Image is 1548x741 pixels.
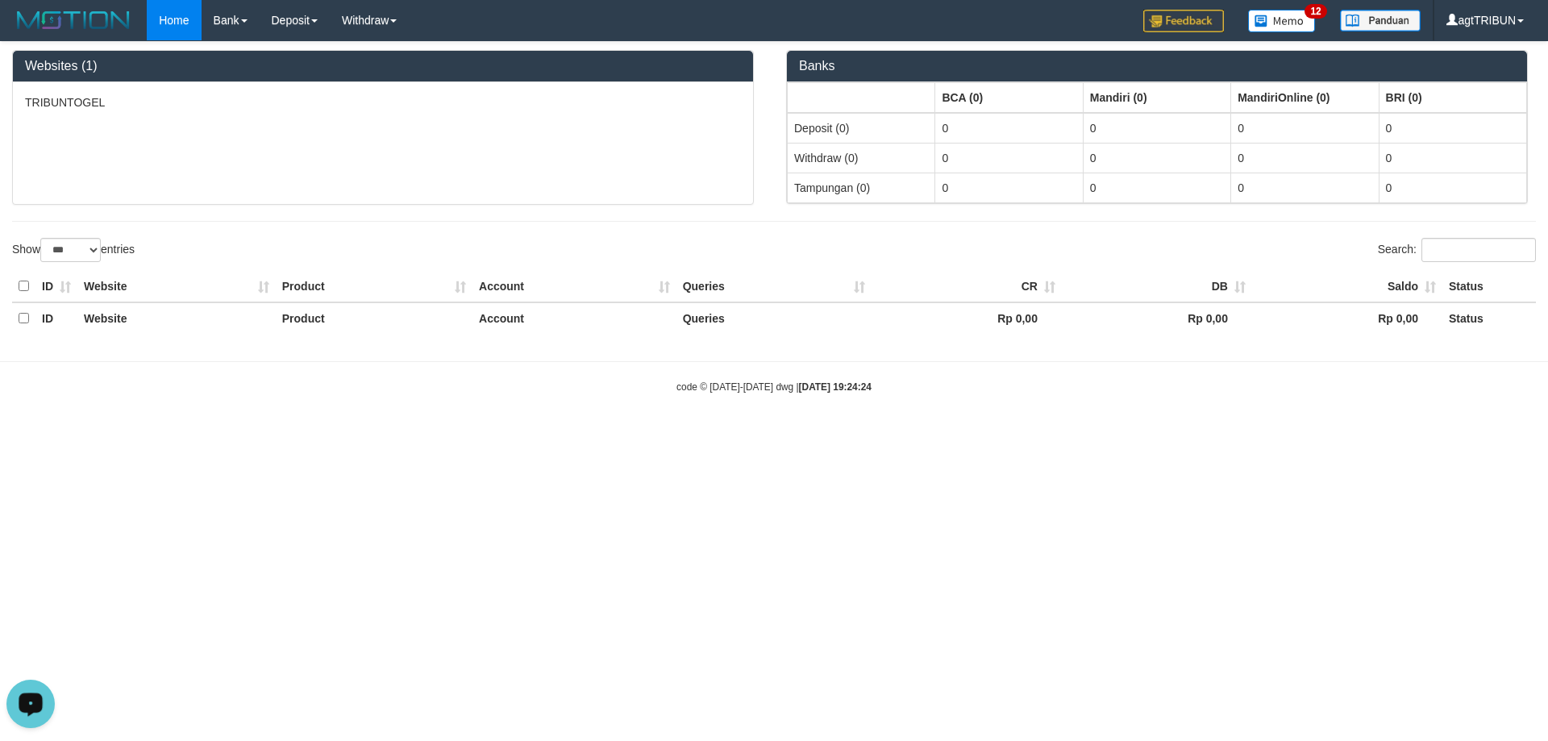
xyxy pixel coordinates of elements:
[788,113,935,144] td: Deposit (0)
[1062,271,1252,302] th: DB
[1083,173,1230,202] td: 0
[935,173,1083,202] td: 0
[472,271,676,302] th: Account
[77,302,276,334] th: Website
[872,302,1062,334] th: Rp 0,00
[1231,113,1379,144] td: 0
[788,82,935,113] th: Group: activate to sort column ascending
[1083,113,1230,144] td: 0
[25,59,741,73] h3: Websites (1)
[25,94,741,110] p: TRIBUNTOGEL
[788,143,935,173] td: Withdraw (0)
[676,271,872,302] th: Queries
[1252,271,1442,302] th: Saldo
[935,113,1083,144] td: 0
[472,302,676,334] th: Account
[1062,302,1252,334] th: Rp 0,00
[1231,143,1379,173] td: 0
[1442,271,1536,302] th: Status
[35,271,77,302] th: ID
[676,381,872,393] small: code © [DATE]-[DATE] dwg |
[1305,4,1326,19] span: 12
[799,59,1515,73] h3: Banks
[276,271,472,302] th: Product
[935,143,1083,173] td: 0
[1083,82,1230,113] th: Group: activate to sort column ascending
[6,6,55,55] button: Open LiveChat chat widget
[1379,82,1526,113] th: Group: activate to sort column ascending
[676,302,872,334] th: Queries
[1421,238,1536,262] input: Search:
[35,302,77,334] th: ID
[1379,143,1526,173] td: 0
[1143,10,1224,32] img: Feedback.jpg
[1248,10,1316,32] img: Button%20Memo.svg
[1379,173,1526,202] td: 0
[935,82,1083,113] th: Group: activate to sort column ascending
[276,302,472,334] th: Product
[40,238,101,262] select: Showentries
[788,173,935,202] td: Tampungan (0)
[1378,238,1536,262] label: Search:
[1231,173,1379,202] td: 0
[12,8,135,32] img: MOTION_logo.png
[1252,302,1442,334] th: Rp 0,00
[1379,113,1526,144] td: 0
[1442,302,1536,334] th: Status
[1231,82,1379,113] th: Group: activate to sort column ascending
[1340,10,1421,31] img: panduan.png
[77,271,276,302] th: Website
[872,271,1062,302] th: CR
[799,381,872,393] strong: [DATE] 19:24:24
[12,238,135,262] label: Show entries
[1083,143,1230,173] td: 0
